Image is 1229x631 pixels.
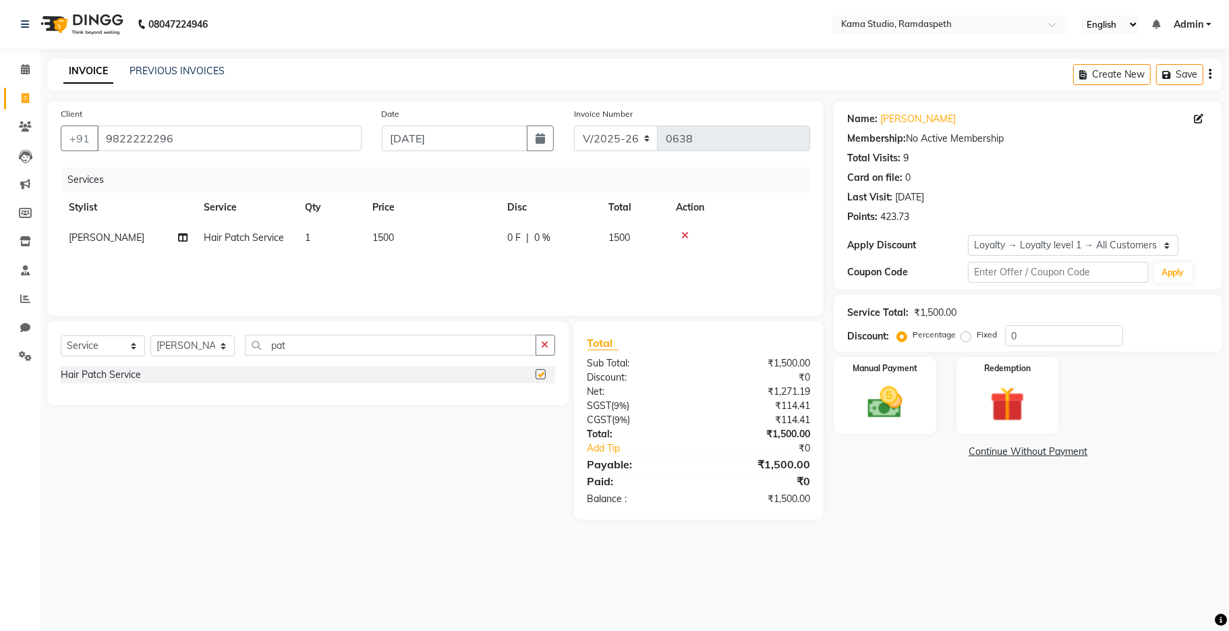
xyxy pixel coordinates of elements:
[847,210,878,224] div: Points:
[880,210,909,224] div: 423.73
[577,371,699,385] div: Discount:
[574,108,633,120] label: Invoice Number
[699,427,820,441] div: ₹1,500.00
[526,231,529,245] span: |
[847,132,906,146] div: Membership:
[364,192,499,223] th: Price
[61,108,82,120] label: Client
[97,126,362,151] input: Search by Name/Mobile/Email/Code
[130,65,225,77] a: PREVIOUS INVOICES
[699,371,820,385] div: ₹0
[34,5,127,43] img: logo
[577,441,719,456] a: Add Tip
[914,306,956,320] div: ₹1,500.00
[615,414,628,425] span: 9%
[847,151,901,165] div: Total Visits:
[614,400,627,411] span: 9%
[880,112,956,126] a: [PERSON_NAME]
[204,231,284,244] span: Hair Patch Service
[847,238,968,252] div: Apply Discount
[61,126,98,151] button: +91
[534,231,550,245] span: 0 %
[699,399,820,413] div: ₹114.41
[61,368,141,382] div: Hair Patch Service
[577,427,699,441] div: Total:
[847,265,968,279] div: Coupon Code
[847,329,889,344] div: Discount:
[62,167,820,192] div: Services
[1154,263,1193,283] button: Apply
[577,385,699,399] div: Net:
[588,414,612,426] span: CGST
[984,362,1031,375] label: Redemption
[577,413,699,427] div: ( )
[699,473,820,489] div: ₹0
[608,231,630,244] span: 1500
[507,231,521,245] span: 0 F
[148,5,208,43] b: 08047224946
[577,456,699,472] div: Payable:
[979,383,1036,426] img: _gift.svg
[668,192,810,223] th: Action
[699,385,820,399] div: ₹1,271.19
[297,192,364,223] th: Qty
[600,192,668,223] th: Total
[372,231,394,244] span: 1500
[905,171,911,185] div: 0
[61,192,196,223] th: Stylist
[895,190,924,204] div: [DATE]
[577,356,699,371] div: Sub Total:
[847,132,1209,146] div: No Active Membership
[588,400,612,412] span: SGST
[1073,64,1151,85] button: Create New
[857,383,913,422] img: _cash.svg
[913,329,956,341] label: Percentage
[1156,64,1203,85] button: Save
[577,473,699,489] div: Paid:
[499,192,600,223] th: Disc
[847,190,892,204] div: Last Visit:
[305,231,310,244] span: 1
[847,112,878,126] div: Name:
[69,231,144,244] span: [PERSON_NAME]
[196,192,297,223] th: Service
[853,362,917,375] label: Manual Payment
[847,306,909,320] div: Service Total:
[577,399,699,413] div: ( )
[699,492,820,506] div: ₹1,500.00
[699,456,820,472] div: ₹1,500.00
[977,329,997,341] label: Fixed
[699,356,820,371] div: ₹1,500.00
[577,492,699,506] div: Balance :
[903,151,909,165] div: 9
[245,335,536,356] input: Search or Scan
[719,441,820,456] div: ₹0
[847,171,903,185] div: Card on file:
[836,445,1220,459] a: Continue Without Payment
[588,336,619,350] span: Total
[63,59,113,84] a: INVOICE
[699,413,820,427] div: ₹114.41
[382,108,400,120] label: Date
[1174,18,1203,32] span: Admin
[968,262,1149,283] input: Enter Offer / Coupon Code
